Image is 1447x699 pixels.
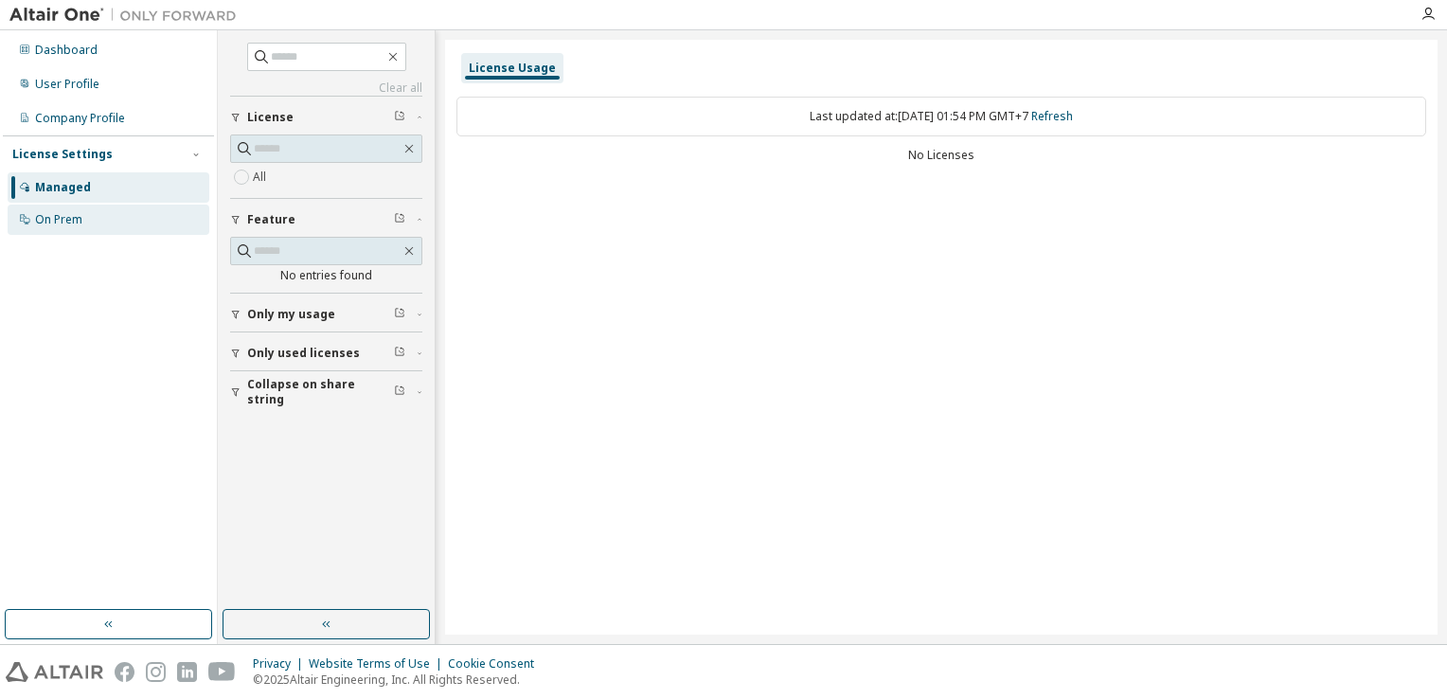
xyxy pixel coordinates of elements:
span: Collapse on share string [247,377,394,407]
span: Clear filter [394,346,405,361]
div: Website Terms of Use [309,656,448,672]
span: Only my usage [247,307,335,322]
div: License Settings [12,147,113,162]
span: Only used licenses [247,346,360,361]
span: Clear filter [394,385,405,400]
div: No Licenses [456,148,1426,163]
div: Last updated at: [DATE] 01:54 PM GMT+7 [456,97,1426,136]
button: Only my usage [230,294,422,335]
div: Cookie Consent [448,656,545,672]
div: On Prem [35,212,82,227]
div: Dashboard [35,43,98,58]
button: Only used licenses [230,332,422,374]
button: Feature [230,199,422,241]
div: User Profile [35,77,99,92]
div: Privacy [253,656,309,672]
span: License [247,110,294,125]
img: youtube.svg [208,662,236,682]
p: © 2025 Altair Engineering, Inc. All Rights Reserved. [253,672,545,688]
div: License Usage [469,61,556,76]
label: All [253,166,270,188]
img: instagram.svg [146,662,166,682]
img: altair_logo.svg [6,662,103,682]
img: Altair One [9,6,246,25]
span: Clear filter [394,307,405,322]
a: Clear all [230,81,422,96]
button: License [230,97,422,138]
img: linkedin.svg [177,662,197,682]
div: Company Profile [35,111,125,126]
span: Clear filter [394,110,405,125]
img: facebook.svg [115,662,134,682]
a: Refresh [1031,108,1073,124]
div: No entries found [230,268,422,283]
button: Collapse on share string [230,371,422,413]
span: Feature [247,212,295,227]
span: Clear filter [394,212,405,227]
div: Managed [35,180,91,195]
